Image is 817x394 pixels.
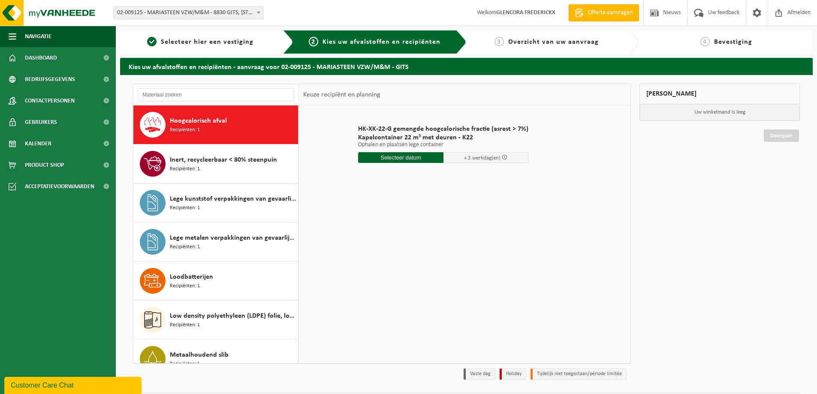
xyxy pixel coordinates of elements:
span: Recipiënten: 1 [170,126,200,134]
span: 3 [494,37,504,46]
span: Hoogcalorisch afval [170,116,227,126]
span: Navigatie [25,26,51,47]
span: Recipiënten: 1 [170,282,200,290]
span: Selecteer hier een vestiging [161,39,253,45]
span: Recipiënten: 1 [170,204,200,212]
span: Kapelcontainer 22 m³ met deuren - K22 [358,133,528,142]
span: 02-009125 - MARIASTEEN VZW/M&M - 8830 GITS, BOLLESTRAAT 21A [113,6,263,19]
h2: Kies uw afvalstoffen en recipiënten - aanvraag voor 02-009125 - MARIASTEEN VZW/M&M - GITS [120,58,813,75]
a: Offerte aanvragen [568,4,639,21]
span: Bedrijfsgegevens [25,69,75,90]
span: HK-XK-22-G gemengde hoogcalorische fractie (asrest > 7%) [358,125,528,133]
button: Metaalhoudend slib Recipiënten: 1 [133,340,298,379]
li: Tijdelijk niet toegestaan/période limitée [531,368,627,380]
strong: GLENCORA FREDERICKX [496,9,555,16]
iframe: chat widget [4,375,143,394]
div: [PERSON_NAME] [639,84,800,104]
span: Product Shop [25,154,64,176]
span: 1 [147,37,157,46]
button: Lege kunststof verpakkingen van gevaarlijke stoffen Recipiënten: 1 [133,183,298,223]
button: Lege metalen verpakkingen van gevaarlijke stoffen Recipiënten: 1 [133,223,298,262]
span: Offerte aanvragen [586,9,635,17]
span: + 2 werkdag(en) [464,155,500,161]
button: Low density polyethyleen (LDPE) folie, los, naturel Recipiënten: 1 [133,301,298,340]
span: Acceptatievoorwaarden [25,176,94,197]
li: Vaste dag [464,368,495,380]
input: Materiaal zoeken [138,88,294,101]
span: Kies uw afvalstoffen en recipiënten [323,39,440,45]
span: Gebruikers [25,111,57,133]
span: Contactpersonen [25,90,75,111]
span: Lege metalen verpakkingen van gevaarlijke stoffen [170,233,296,243]
p: Uw winkelmand is leeg [640,104,799,120]
button: Hoogcalorisch afval Recipiënten: 1 [133,105,298,144]
input: Selecteer datum [358,152,443,163]
button: Loodbatterijen Recipiënten: 1 [133,262,298,301]
span: Recipiënten: 1 [170,321,200,329]
span: Inert, recycleerbaar < 80% steenpuin [170,155,277,165]
span: 2 [309,37,318,46]
span: Overzicht van uw aanvraag [508,39,599,45]
a: 1Selecteer hier een vestiging [124,37,276,47]
div: Keuze recipiënt en planning [299,84,385,105]
li: Holiday [500,368,526,380]
span: Recipiënten: 1 [170,360,200,368]
p: Ophalen en plaatsen lege container [358,142,528,148]
span: 4 [700,37,710,46]
span: Recipiënten: 1 [170,165,200,173]
a: Doorgaan [764,129,799,142]
span: Low density polyethyleen (LDPE) folie, los, naturel [170,311,296,321]
span: Loodbatterijen [170,272,213,282]
span: Dashboard [25,47,57,69]
span: Kalender [25,133,51,154]
button: Inert, recycleerbaar < 80% steenpuin Recipiënten: 1 [133,144,298,183]
span: 02-009125 - MARIASTEEN VZW/M&M - 8830 GITS, BOLLESTRAAT 21A [114,7,263,19]
span: Recipiënten: 1 [170,243,200,251]
span: Bevestiging [714,39,752,45]
span: Metaalhoudend slib [170,350,229,360]
span: Lege kunststof verpakkingen van gevaarlijke stoffen [170,194,296,204]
